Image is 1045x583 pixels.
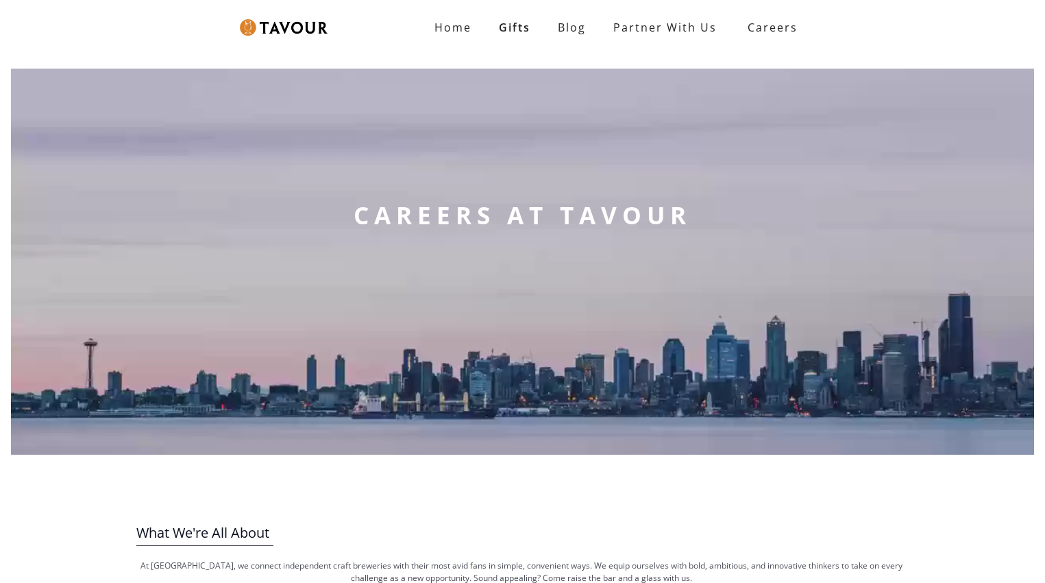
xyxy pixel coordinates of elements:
[544,14,600,41] a: Blog
[421,14,485,41] a: Home
[354,199,691,232] strong: CAREERS AT TAVOUR
[600,14,730,41] a: partner with us
[730,8,808,47] a: Careers
[485,14,544,41] a: Gifts
[434,20,471,35] strong: Home
[136,521,907,545] h3: What We're All About
[748,14,798,41] strong: Careers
